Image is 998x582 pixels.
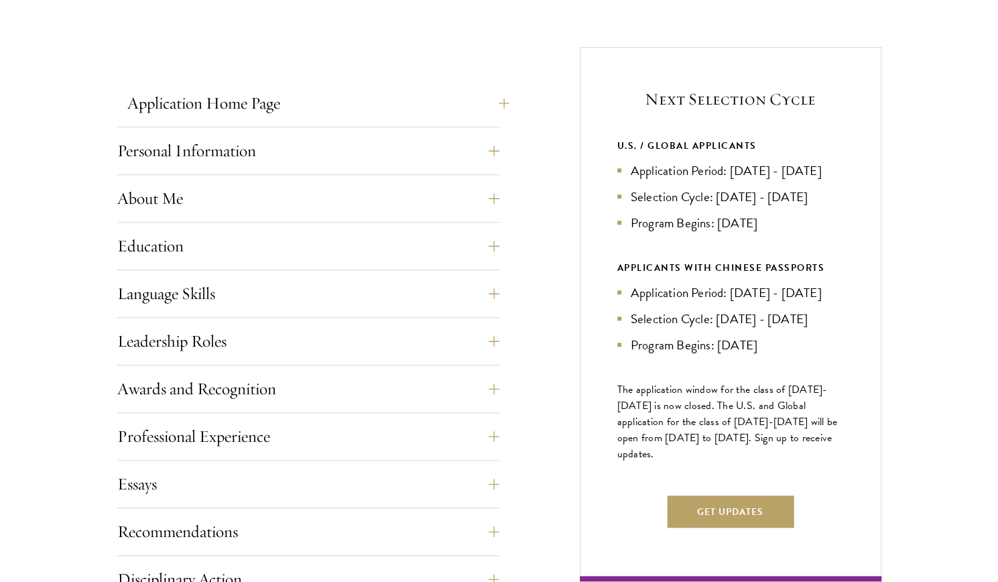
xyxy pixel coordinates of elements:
[117,325,499,357] button: Leadership Roles
[117,468,499,500] button: Essays
[617,137,844,154] div: U.S. / GLOBAL APPLICANTS
[617,382,838,462] span: The application window for the class of [DATE]-[DATE] is now closed. The U.S. and Global applicat...
[617,283,844,302] li: Application Period: [DATE] - [DATE]
[617,187,844,207] li: Selection Cycle: [DATE] - [DATE]
[667,496,794,528] button: Get Updates
[617,309,844,329] li: Selection Cycle: [DATE] - [DATE]
[617,213,844,233] li: Program Begins: [DATE]
[117,230,499,262] button: Education
[617,88,844,111] h5: Next Selection Cycle
[117,278,499,310] button: Language Skills
[617,259,844,276] div: APPLICANTS WITH CHINESE PASSPORTS
[617,335,844,355] li: Program Begins: [DATE]
[617,161,844,180] li: Application Period: [DATE] - [DATE]
[117,135,499,167] button: Personal Information
[117,516,499,548] button: Recommendations
[117,182,499,215] button: About Me
[117,373,499,405] button: Awards and Recognition
[117,420,499,453] button: Professional Experience
[127,87,509,119] button: Application Home Page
